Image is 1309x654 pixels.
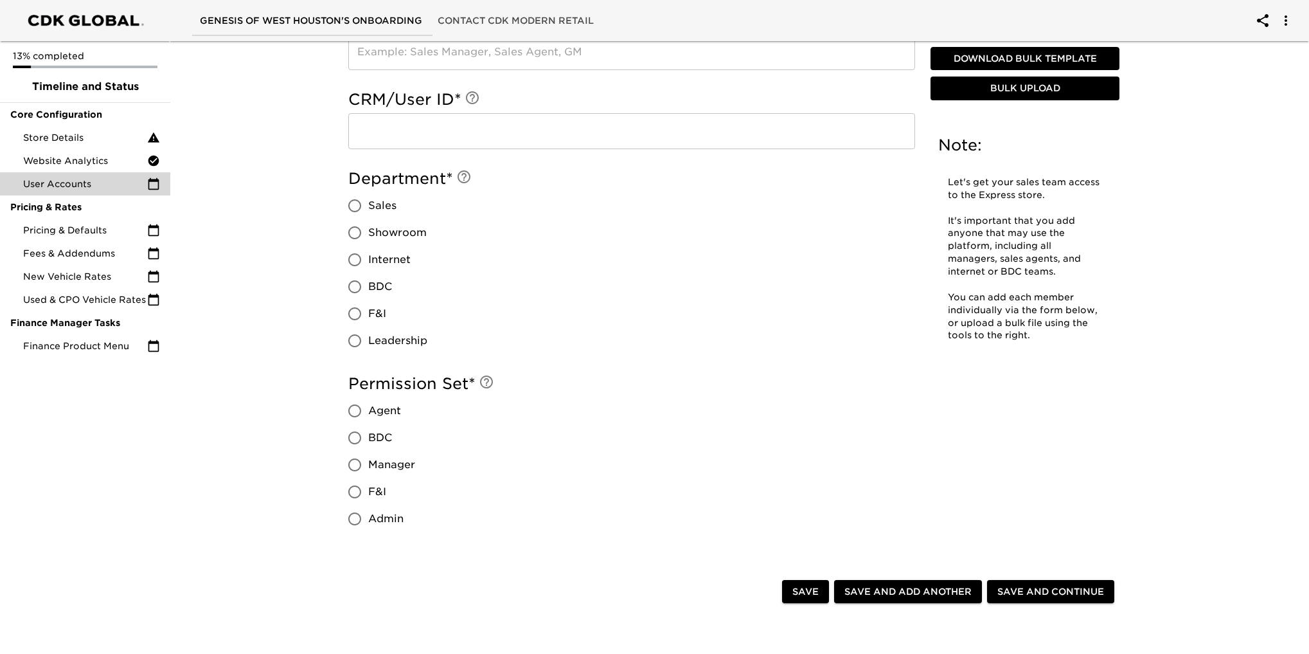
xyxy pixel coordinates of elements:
[987,580,1114,604] button: Save and Continue
[936,81,1114,97] span: Bulk Upload
[368,198,396,213] span: Sales
[368,225,427,241] span: Showroom
[936,51,1114,67] span: Download Bulk Template
[23,340,147,352] span: Finance Product Menu
[23,270,147,283] span: New Vehicle Rates
[438,13,594,29] span: Contact CDK Modern Retail
[23,247,147,260] span: Fees & Addendums
[834,580,982,604] button: Save and Add Another
[931,47,1119,71] button: Download Bulk Template
[1270,5,1301,36] button: account of current user
[23,293,147,306] span: Used & CPO Vehicle Rates
[10,108,160,121] span: Core Configuration
[948,215,1102,278] p: It's important that you add anyone that may use the platform, including all managers, sales agent...
[368,430,392,446] span: BDC
[368,484,386,500] span: F&I
[948,176,1102,202] p: Let's get your sales team access to the Express store.
[1247,5,1278,36] button: account of current user
[368,306,386,322] span: F&I
[10,316,160,329] span: Finance Manager Tasks
[348,374,915,394] h5: Permission Set
[23,224,147,237] span: Pricing & Defaults
[10,201,160,213] span: Pricing & Rates
[368,511,404,527] span: Admin
[368,457,415,473] span: Manager
[368,403,401,419] span: Agent
[348,34,915,70] input: Example: Sales Manager, Sales Agent, GM
[348,168,915,189] h5: Department
[997,584,1104,600] span: Save and Continue
[13,50,157,62] p: 13% completed
[368,252,411,268] span: Internet
[368,333,427,349] span: Leadership
[10,79,160,95] span: Timeline and Status
[938,135,1112,156] h5: Note:
[782,580,829,604] button: Save
[792,584,819,600] span: Save
[948,291,1102,343] p: You can add each member individually via the form below, or upload a bulk file using the tools to...
[368,279,392,295] span: BDC
[348,89,915,110] h5: CRM/User ID
[23,177,147,190] span: User Accounts
[931,77,1119,101] button: Bulk Upload
[844,584,972,600] span: Save and Add Another
[200,13,422,29] span: Genesis of West Houston's Onboarding
[23,131,147,144] span: Store Details
[23,154,147,167] span: Website Analytics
